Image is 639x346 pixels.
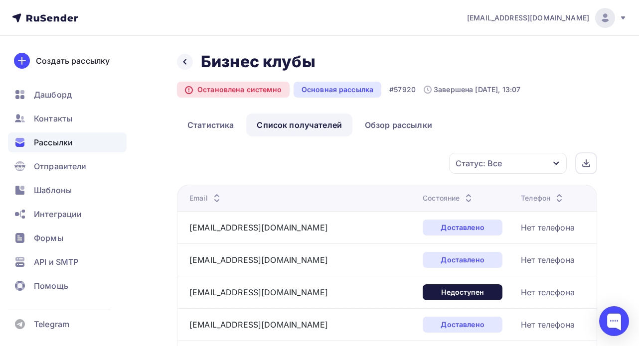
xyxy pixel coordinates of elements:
div: Остановлена системно [177,82,290,98]
div: #57920 [389,85,416,95]
div: Статус: Все [456,157,502,169]
div: Нет телефона [521,222,575,233]
a: [EMAIL_ADDRESS][DOMAIN_NAME] [467,8,627,28]
a: Обзор рассылки [354,114,443,136]
div: Нет телефона [521,319,575,331]
span: Отправители [34,160,87,172]
div: Телефон [521,193,565,203]
a: Формы [8,228,127,248]
div: Состояние [423,193,475,203]
span: Помощь [34,280,68,292]
button: Статус: Все [449,152,567,174]
div: Создать рассылку [36,55,110,67]
span: Контакты [34,113,72,124]
div: Доставлено [423,220,502,235]
div: Email [189,193,223,203]
span: Дашборд [34,89,72,101]
div: Доставлено [423,252,502,268]
div: Основная рассылка [294,82,381,98]
span: [EMAIL_ADDRESS][DOMAIN_NAME] [467,13,589,23]
a: Шаблоны [8,180,127,200]
span: Шаблоны [34,184,72,196]
span: Рассылки [34,136,73,148]
a: [EMAIL_ADDRESS][DOMAIN_NAME] [189,320,328,330]
div: Недоступен [423,284,502,300]
span: API и SMTP [34,256,78,268]
a: Статистика [177,114,244,136]
span: Telegram [34,318,69,330]
a: [EMAIL_ADDRESS][DOMAIN_NAME] [189,223,328,232]
span: Интеграции [34,208,82,220]
div: Нет телефона [521,286,575,298]
a: Список получателей [246,114,352,136]
a: Дашборд [8,85,127,105]
div: Завершена [DATE], 13:07 [424,85,520,95]
a: [EMAIL_ADDRESS][DOMAIN_NAME] [189,255,328,265]
span: Формы [34,232,63,244]
div: Доставлено [423,317,502,333]
h2: Бизнес клубы [201,52,316,72]
a: Контакты [8,109,127,128]
div: Нет телефона [521,254,575,266]
a: Рассылки [8,132,127,152]
a: [EMAIL_ADDRESS][DOMAIN_NAME] [189,287,328,297]
a: Отправители [8,156,127,176]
